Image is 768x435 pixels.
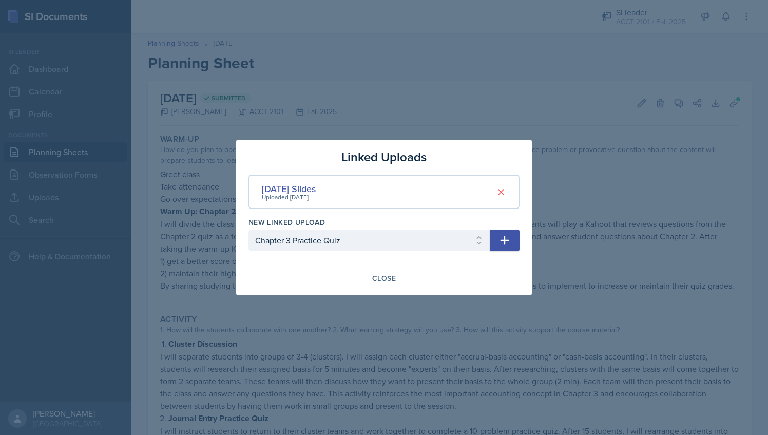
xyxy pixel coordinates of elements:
label: New Linked Upload [248,217,325,228]
div: [DATE] Slides [262,182,316,196]
h3: Linked Uploads [341,148,427,166]
div: Uploaded [DATE] [262,193,316,202]
button: Close [366,270,402,287]
div: Close [372,274,396,282]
